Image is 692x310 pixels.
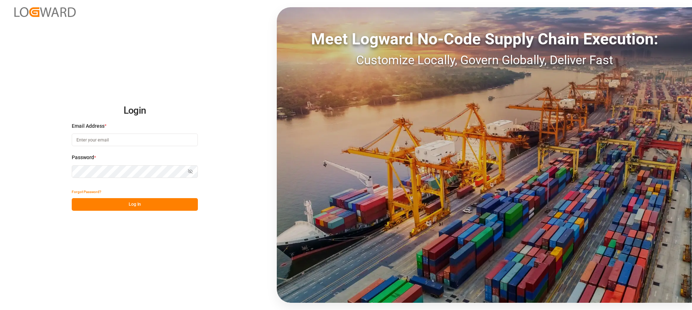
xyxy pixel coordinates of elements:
input: Enter your email [72,134,198,146]
div: Customize Locally, Govern Globally, Deliver Fast [277,51,692,69]
div: Meet Logward No-Code Supply Chain Execution: [277,27,692,51]
button: Log In [72,198,198,211]
h2: Login [72,99,198,122]
span: Email Address [72,122,105,130]
img: Logward_new_orange.png [14,7,76,17]
button: Forgot Password? [72,185,101,198]
span: Password [72,154,94,161]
